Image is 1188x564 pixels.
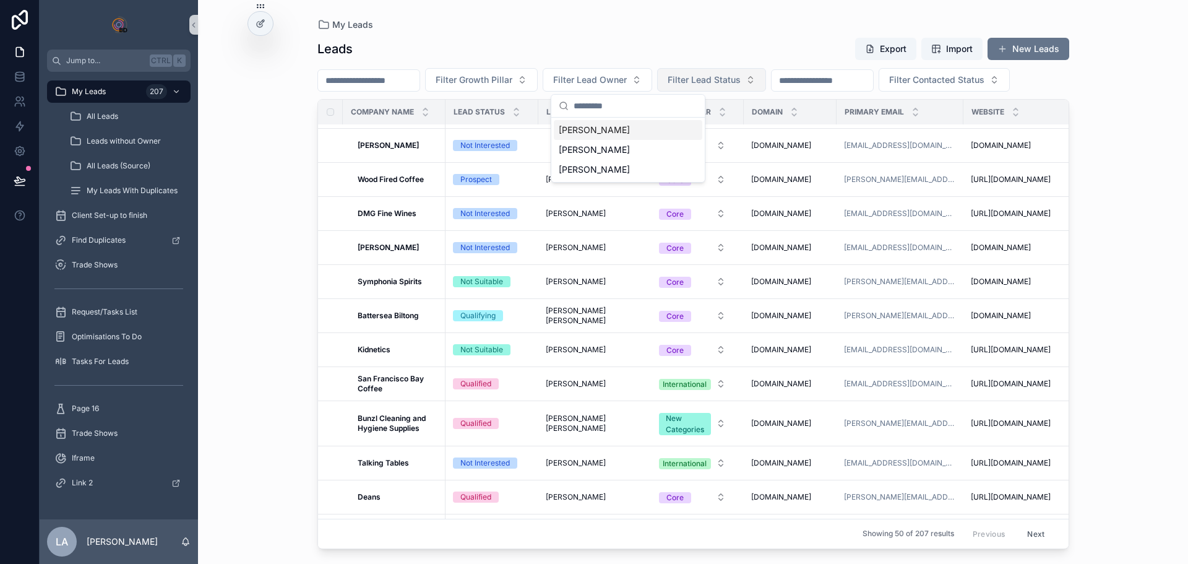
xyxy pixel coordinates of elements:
button: Select Button [657,68,766,92]
a: Link 2 [47,472,191,494]
a: [PERSON_NAME][EMAIL_ADDRESS][PERSON_NAME][DOMAIN_NAME] [844,311,956,321]
span: [URL][DOMAIN_NAME] [971,175,1051,184]
a: Leads without Owner [62,130,191,152]
a: [URL][DOMAIN_NAME] [971,492,1078,502]
button: Select Button [879,68,1010,92]
div: Not Interested [460,140,510,151]
span: Client Set-up to finish [72,210,147,220]
a: Qualifying [453,310,531,321]
a: Not Interested [453,208,531,219]
button: Jump to...CtrlK [47,50,191,72]
a: Client Set-up to finish [47,204,191,227]
a: [EMAIL_ADDRESS][DOMAIN_NAME] [844,379,956,389]
a: Tasks For Leads [47,350,191,373]
button: Select Button [543,68,652,92]
button: Select Button [649,305,736,327]
a: [PERSON_NAME] [546,492,634,502]
a: Battersea Biltong [358,311,438,321]
a: [PERSON_NAME] [546,175,634,184]
a: All Leads [62,105,191,128]
a: Select Button [648,202,736,225]
a: [PERSON_NAME][EMAIL_ADDRESS][PERSON_NAME][DOMAIN_NAME] [844,419,956,428]
div: Qualifying [460,310,496,321]
a: [EMAIL_ADDRESS][DOMAIN_NAME] [844,141,956,150]
img: App logo [109,15,129,35]
a: [DOMAIN_NAME] [751,311,829,321]
a: Talking Tables [358,458,438,468]
a: Select Button [648,372,736,396]
a: [PERSON_NAME] [546,243,634,253]
a: Select Button [648,304,736,328]
a: [PERSON_NAME] [PERSON_NAME] [546,306,634,326]
span: Lead Full Name [546,107,611,117]
a: [EMAIL_ADDRESS][DOMAIN_NAME] [844,345,956,355]
a: [DOMAIN_NAME] [751,243,829,253]
a: [DOMAIN_NAME] [751,379,829,389]
a: [PERSON_NAME] [358,141,438,150]
a: [PERSON_NAME] [546,379,634,389]
a: Find Duplicates [47,229,191,251]
div: Not Suitable [460,344,503,355]
button: Export [855,38,916,60]
span: Jump to... [66,56,145,66]
span: [PERSON_NAME] [559,144,630,156]
a: San Francisco Bay Coffee [358,374,438,394]
div: Qualified [460,378,491,389]
button: Select Button [649,486,736,508]
a: [PERSON_NAME][EMAIL_ADDRESS][DOMAIN_NAME] [844,277,956,287]
div: Not Interested [460,208,510,219]
div: 207 [146,84,167,99]
a: [DOMAIN_NAME] [751,458,829,468]
strong: Kidnetics [358,345,390,354]
span: [PERSON_NAME] [546,379,606,389]
span: [DOMAIN_NAME] [971,277,1031,287]
span: [URL][DOMAIN_NAME] [971,458,1051,468]
span: [DOMAIN_NAME] [971,243,1031,253]
div: scrollable content [40,72,198,510]
span: My Leads With Duplicates [87,186,178,196]
span: K [174,56,184,66]
strong: [PERSON_NAME] [358,243,419,252]
span: Ctrl [150,54,172,67]
button: Select Button [649,271,736,293]
span: [DOMAIN_NAME] [751,345,811,355]
div: Suggestions [551,118,705,182]
span: All Leads [87,111,118,121]
a: Bunzl Cleaning and Hygiene Supplies [358,414,438,433]
a: [URL][DOMAIN_NAME] [971,175,1078,184]
span: Import [946,43,973,55]
span: [DOMAIN_NAME] [751,209,811,219]
a: [URL][DOMAIN_NAME] [971,345,1078,355]
span: Request/Tasks List [72,307,137,317]
span: [DOMAIN_NAME] [751,379,811,389]
strong: DMG Fine Wines [358,209,416,218]
a: [EMAIL_ADDRESS][DOMAIN_NAME] [844,243,956,253]
div: Core [666,277,684,288]
a: [EMAIL_ADDRESS][DOMAIN_NAME] [844,458,956,468]
span: LA [56,534,68,549]
a: [PERSON_NAME] [PERSON_NAME] [546,414,634,433]
a: Not Interested [453,140,531,151]
a: Not Suitable [453,344,531,355]
strong: [PERSON_NAME] [358,141,419,150]
div: International [663,458,707,469]
span: Website [971,107,1004,117]
span: Filter Contacted Status [889,74,984,86]
a: Select Button [648,338,736,362]
a: My Leads With Duplicates [62,180,191,202]
a: Symphonia Spirits [358,277,438,287]
strong: Talking Tables [358,458,409,467]
span: [PERSON_NAME] [559,163,630,176]
span: [DOMAIN_NAME] [751,492,811,502]
a: Prospect [453,174,531,185]
strong: Wood Fired Coffee [358,175,424,184]
span: [DOMAIN_NAME] [971,311,1031,321]
button: Select Button [649,339,736,361]
div: Prospect [460,174,492,185]
span: My Leads [72,87,106,97]
a: Qualified [453,492,531,503]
